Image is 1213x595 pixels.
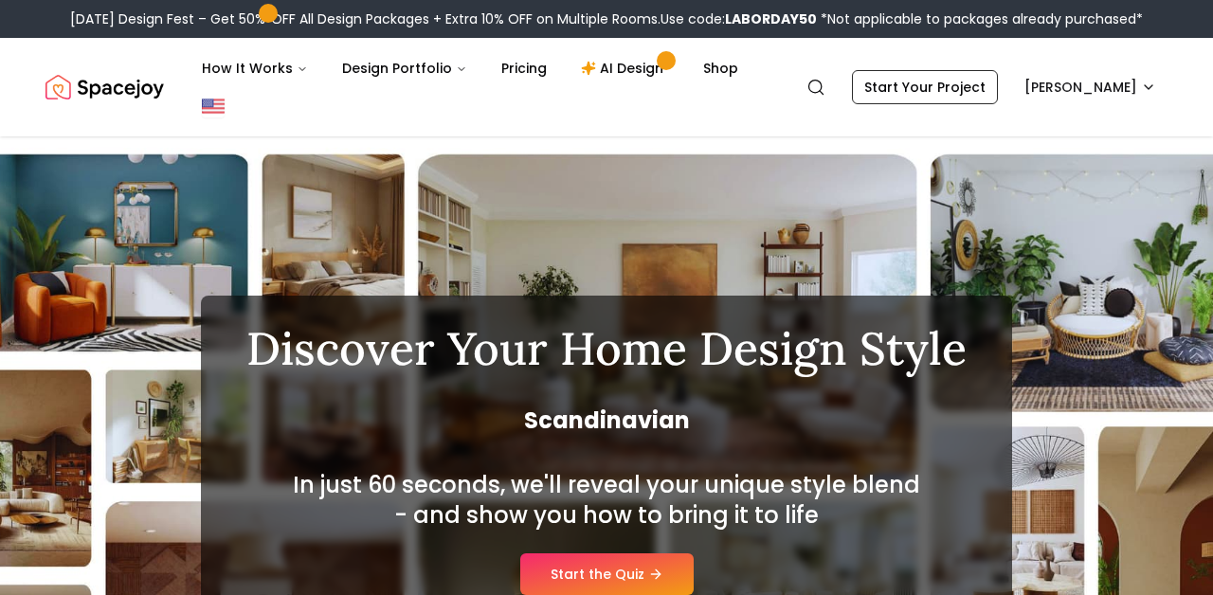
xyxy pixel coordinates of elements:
a: Pricing [486,49,562,87]
div: [DATE] Design Fest – Get 50% OFF All Design Packages + Extra 10% OFF on Multiple Rooms. [70,9,1143,28]
h2: In just 60 seconds, we'll reveal your unique style blend - and show you how to bring it to life [288,470,925,531]
a: Start Your Project [852,70,998,104]
span: Use code: [661,9,817,28]
button: How It Works [187,49,323,87]
a: Spacejoy [45,68,164,106]
nav: Main [187,49,753,87]
span: *Not applicable to packages already purchased* [817,9,1143,28]
h1: Discover Your Home Design Style [246,326,967,371]
img: United States [202,95,225,117]
a: Start the Quiz [520,553,694,595]
a: AI Design [566,49,684,87]
button: [PERSON_NAME] [1013,70,1168,104]
a: Shop [688,49,753,87]
button: Design Portfolio [327,49,482,87]
nav: Global [45,38,1168,136]
b: LABORDAY50 [725,9,817,28]
img: Spacejoy Logo [45,68,164,106]
span: Scandinavian [246,406,967,436]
